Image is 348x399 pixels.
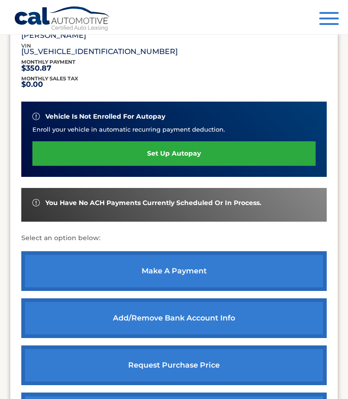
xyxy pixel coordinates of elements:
[319,12,339,27] button: Menu
[32,113,40,120] img: alert-white.svg
[21,33,86,38] p: [PERSON_NAME]
[14,6,111,33] a: Cal Automotive
[32,141,316,166] a: set up autopay
[21,59,75,65] span: Monthly Payment
[21,298,327,338] a: Add/Remove bank account info
[21,42,31,49] span: vin
[21,49,178,54] p: [US_VEHICLE_IDENTIFICATION_NUMBER]
[21,66,75,71] p: $350.87
[32,199,40,206] img: alert-white.svg
[21,345,327,385] a: request purchase price
[32,125,316,134] p: Enroll your vehicle in automatic recurring payment deduction.
[21,233,327,244] p: Select an option below:
[45,199,261,207] span: You have no ACH payments currently scheduled or in process.
[45,113,165,121] span: vehicle is not enrolled for autopay
[21,82,78,87] p: $0.00
[21,251,327,291] a: make a payment
[21,75,78,82] span: Monthly sales Tax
